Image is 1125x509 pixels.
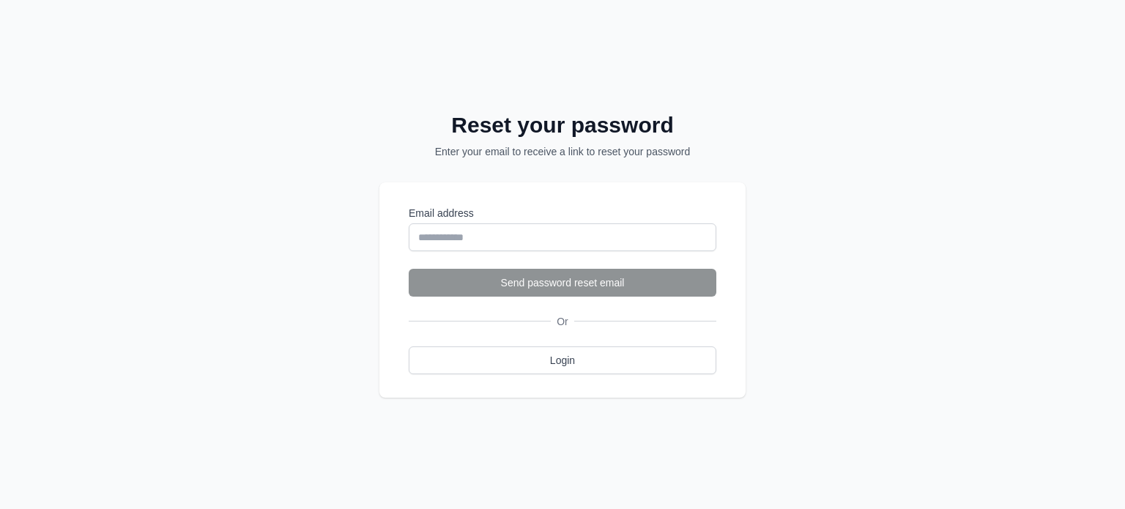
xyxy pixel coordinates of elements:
h2: Reset your password [398,112,727,138]
p: Enter your email to receive a link to reset your password [398,144,727,159]
span: Or [551,314,574,329]
button: Send password reset email [409,269,716,297]
label: Email address [409,206,716,220]
a: Login [409,346,716,374]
